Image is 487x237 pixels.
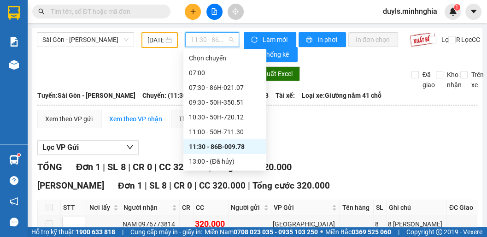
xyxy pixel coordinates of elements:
th: STT [61,200,87,215]
button: plus [185,4,201,20]
span: CR 0 [132,161,152,172]
div: 8 [375,219,385,229]
div: 8 [PERSON_NAME] [388,219,445,229]
span: sync [251,36,259,44]
span: TỔNG [37,161,62,172]
span: Sài Gòn - Phan Rí [42,33,129,47]
sup: 1 [454,4,460,11]
span: Miền Nam [205,227,318,237]
span: file-add [211,8,217,15]
div: Xem theo VP gửi [45,114,93,124]
span: | [145,180,147,191]
span: VP Gửi [274,202,330,213]
span: SL 8 [149,180,167,191]
button: Lọc VP Gửi [37,140,139,155]
span: 1 [455,4,458,11]
td: Sài Gòn [271,215,340,233]
button: syncLàm mới [244,32,296,47]
span: copyright [436,229,442,235]
button: aim [228,4,244,20]
div: Xem theo VP nhận [109,114,162,124]
span: duyls.minhnghia [376,6,445,17]
strong: 0708 023 035 - 0935 103 250 [234,228,318,236]
th: Ghi chú [387,200,447,215]
span: Hỗ trợ kỹ thuật: [31,227,115,237]
span: Lọc CR [438,35,462,45]
span: Loại xe: Giường nằm 41 chỗ [302,90,381,101]
th: CR [180,200,194,215]
span: Nơi lấy [89,202,111,213]
span: plus [190,8,196,15]
div: 11:00 - 50H-711.30 [189,127,261,137]
strong: 1900 633 818 [76,228,115,236]
span: 11:30 - 86B-009.78 [191,33,234,47]
span: Tổng cước 320.000 [252,180,330,191]
span: Thống kê [263,49,290,59]
b: Tuyến: Sài Gòn - [PERSON_NAME] [37,92,135,99]
th: CC [194,200,228,215]
span: printer [306,36,314,44]
div: 07:00 [189,68,261,78]
span: Đã giao [419,70,439,90]
span: Tài xế: [276,90,295,101]
span: search [38,8,45,15]
div: 320.000 [195,218,226,231]
button: In đơn chọn [348,32,399,47]
button: printerIn phơi [299,32,346,47]
img: warehouse-icon [9,60,19,70]
div: 07:30 - 86H-021.07 [189,83,261,93]
div: Chọn chuyến [189,53,261,63]
span: | [154,161,156,172]
span: | [103,161,105,172]
span: CR 0 [174,180,192,191]
span: down [126,143,134,151]
img: warehouse-icon [9,155,19,165]
span: | [169,180,171,191]
span: notification [10,197,18,206]
sup: 1 [18,154,20,156]
span: Làm mới [263,35,289,45]
span: Lọc VP Gửi [42,142,79,153]
button: downloadXuất Excel [245,66,300,81]
span: Xuất Excel [263,69,293,79]
button: bar-chartThống kê [244,47,298,62]
span: [PERSON_NAME] [37,180,104,191]
span: aim [232,8,239,15]
input: Tìm tên, số ĐT hoặc mã đơn [51,6,159,17]
span: | [128,161,130,172]
span: Chuyến: (11:30 [DATE]) [142,90,210,101]
button: file-add [206,4,223,20]
span: message [10,218,18,226]
img: 9k= [410,32,436,47]
th: ĐC Giao [447,200,477,215]
div: 13:00 - (Đã hủy) [189,156,261,166]
th: SL [374,200,387,215]
span: caret-down [469,7,478,16]
div: NAM 0976773814 [123,219,178,229]
span: Lọc CC [457,35,481,45]
span: question-circle [10,176,18,185]
span: Đơn 1 [118,180,142,191]
span: Người nhận [123,202,170,213]
span: | [398,227,399,237]
span: CC 320.000 [158,161,206,172]
button: caret-down [465,4,481,20]
div: Chọn chuyến [183,51,266,65]
th: Tên hàng [340,200,373,215]
div: 11:30 - 86B-009.78 [189,142,261,152]
img: icon-new-feature [449,7,457,16]
img: solution-icon [9,37,19,47]
span: In phơi [317,35,339,45]
span: Miền Bắc [325,227,391,237]
input: 12/08/2025 [147,35,164,45]
div: 09:30 - 50H-350.51 [189,97,261,107]
div: [GEOGRAPHIC_DATA] [273,219,338,229]
span: | [248,180,250,191]
span: Cung cấp máy in - giấy in: [130,227,202,237]
strong: 0369 525 060 [352,228,391,236]
span: SL 8 [107,161,125,172]
span: Đơn 1 [76,161,100,172]
span: ⚪️ [320,230,323,234]
span: | [194,180,197,191]
div: 10:30 - 50H-720.12 [189,112,261,122]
